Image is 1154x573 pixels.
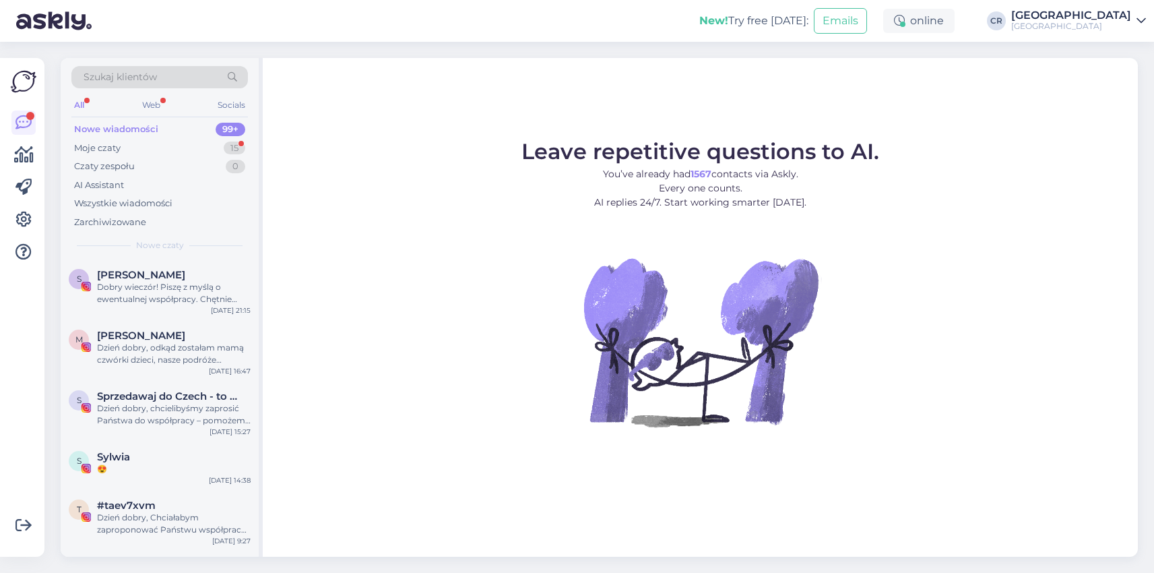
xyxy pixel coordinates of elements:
div: [GEOGRAPHIC_DATA] [1011,21,1131,32]
span: Monika Kowalewska [97,330,185,342]
div: [DATE] 21:15 [211,305,251,315]
div: 😍 [97,463,251,475]
span: t [77,504,82,514]
div: 15 [224,142,245,155]
div: AI Assistant [74,179,124,192]
p: You’ve already had contacts via Askly. Every one counts. AI replies 24/7. Start working smarter [... [521,167,879,210]
div: [DATE] 9:27 [212,536,251,546]
b: 1567 [691,168,711,180]
div: 99+ [216,123,245,136]
div: [DATE] 15:27 [210,427,251,437]
div: [DATE] 14:38 [209,475,251,485]
span: S [77,274,82,284]
b: New! [699,14,728,27]
span: Nowe czaty [136,239,184,251]
button: Emails [814,8,867,34]
div: CR [987,11,1006,30]
div: Dzień dobry, odkąd zostałam mamą czwórki dzieci, nasze podróże wyglądają zupełnie inaczej. Zaczęł... [97,342,251,366]
div: All [71,96,87,114]
div: online [883,9,955,33]
div: 0 [226,160,245,173]
span: M [75,334,83,344]
span: Sylwia Tomczak [97,269,185,281]
div: Socials [215,96,248,114]
div: Wszystkie wiadomości [74,197,172,210]
span: Szukaj klientów [84,70,157,84]
img: Askly Logo [11,69,36,94]
span: #taev7xvm [97,500,156,512]
div: Web [139,96,163,114]
div: [DATE] 16:47 [209,366,251,376]
div: Dzień dobry, Chciałabym zaproponować Państwu współpracę. Jestem blogerką z [GEOGRAPHIC_DATA] rozp... [97,512,251,536]
div: Dobry wieczór! Piszę z myślą o ewentualnej współpracy. Chętnie przygotuję materiały w ramach poby... [97,281,251,305]
img: No Chat active [579,220,822,463]
div: Dzień dobry, chcielibyśmy zaprosić Państwa do współpracy – pomożemy dotrzeć do czeskich i [DEMOGR... [97,402,251,427]
span: Sylwia [97,451,130,463]
span: Leave repetitive questions to AI. [521,138,879,164]
span: S [77,395,82,405]
div: Zarchiwizowane [74,216,146,229]
span: S [77,456,82,466]
div: Moje czaty [74,142,121,155]
a: [GEOGRAPHIC_DATA][GEOGRAPHIC_DATA] [1011,10,1146,32]
span: Sprzedawaj do Czech - to proste! [97,390,237,402]
div: Try free [DATE]: [699,13,808,29]
div: [GEOGRAPHIC_DATA] [1011,10,1131,21]
div: Czaty zespołu [74,160,135,173]
div: Nowe wiadomości [74,123,158,136]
